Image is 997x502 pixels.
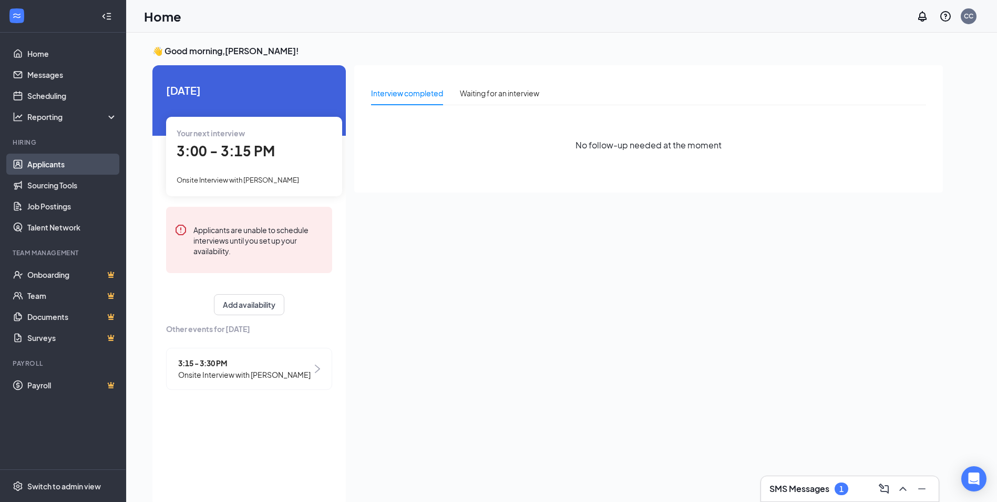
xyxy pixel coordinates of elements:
[27,327,117,348] a: SurveysCrown
[27,264,117,285] a: OnboardingCrown
[177,142,275,159] span: 3:00 - 3:15 PM
[13,248,115,257] div: Team Management
[961,466,986,491] div: Open Intercom Messenger
[174,224,187,236] svg: Error
[895,480,911,497] button: ChevronUp
[964,12,973,21] div: CC
[27,154,117,175] a: Applicants
[166,323,332,335] span: Other events for [DATE]
[460,87,539,99] div: Waiting for an interview
[913,480,930,497] button: Minimize
[27,285,117,306] a: TeamCrown
[916,10,929,23] svg: Notifications
[101,11,112,22] svg: Collapse
[27,196,117,217] a: Job Postings
[878,483,890,495] svg: ComposeMessage
[371,87,443,99] div: Interview completed
[152,45,943,57] h3: 👋 Good morning, [PERSON_NAME] !
[12,11,22,21] svg: WorkstreamLogo
[214,294,284,315] button: Add availability
[27,64,117,85] a: Messages
[144,7,181,25] h1: Home
[166,82,332,98] span: [DATE]
[27,85,117,106] a: Scheduling
[897,483,909,495] svg: ChevronUp
[177,176,299,184] span: Onsite Interview with [PERSON_NAME]
[178,357,311,369] span: 3:15 - 3:30 PM
[27,375,117,396] a: PayrollCrown
[769,483,829,495] h3: SMS Messages
[13,112,23,122] svg: Analysis
[939,10,952,23] svg: QuestionInfo
[193,224,324,256] div: Applicants are unable to schedule interviews until you set up your availability.
[575,138,722,152] span: No follow-up needed at the moment
[13,359,115,368] div: Payroll
[27,217,117,238] a: Talent Network
[178,369,311,380] span: Onsite Interview with [PERSON_NAME]
[916,483,928,495] svg: Minimize
[27,481,101,491] div: Switch to admin view
[27,306,117,327] a: DocumentsCrown
[27,43,117,64] a: Home
[13,138,115,147] div: Hiring
[177,128,245,138] span: Your next interview
[13,481,23,491] svg: Settings
[876,480,892,497] button: ComposeMessage
[27,175,117,196] a: Sourcing Tools
[839,485,844,494] div: 1
[27,112,118,122] div: Reporting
